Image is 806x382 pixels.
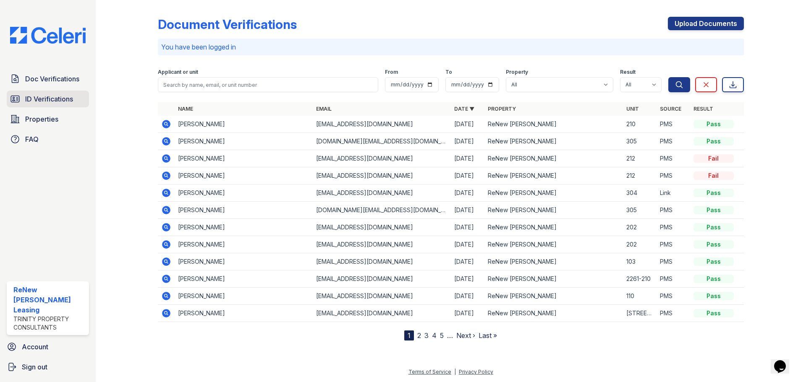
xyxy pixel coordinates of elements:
[771,348,798,374] iframe: chat widget
[484,219,623,236] td: ReNew [PERSON_NAME]
[13,315,86,332] div: Trinity Property Consultants
[175,185,313,202] td: [PERSON_NAME]
[25,114,58,124] span: Properties
[313,270,451,288] td: [EMAIL_ADDRESS][DOMAIN_NAME]
[488,106,516,112] a: Property
[175,288,313,305] td: [PERSON_NAME]
[657,236,690,253] td: PMS
[657,133,690,150] td: PMS
[25,134,39,144] span: FAQ
[693,137,734,146] div: Pass
[484,167,623,185] td: ReNew [PERSON_NAME]
[484,253,623,270] td: ReNew [PERSON_NAME]
[22,362,47,372] span: Sign out
[693,154,734,163] div: Fail
[657,288,690,305] td: PMS
[623,236,657,253] td: 202
[175,270,313,288] td: [PERSON_NAME]
[404,330,414,340] div: 1
[7,70,89,87] a: Doc Verifications
[451,219,484,236] td: [DATE]
[313,202,451,219] td: [DOMAIN_NAME][EMAIL_ADDRESS][DOMAIN_NAME]
[13,285,86,315] div: ReNew [PERSON_NAME] Leasing
[657,219,690,236] td: PMS
[175,305,313,322] td: [PERSON_NAME]
[440,331,444,340] a: 5
[657,253,690,270] td: PMS
[451,133,484,150] td: [DATE]
[432,331,437,340] a: 4
[657,305,690,322] td: PMS
[484,133,623,150] td: ReNew [PERSON_NAME]
[657,202,690,219] td: PMS
[451,288,484,305] td: [DATE]
[623,305,657,322] td: [STREET_ADDRESS]
[626,106,639,112] a: Unit
[623,116,657,133] td: 210
[316,106,332,112] a: Email
[484,185,623,202] td: ReNew [PERSON_NAME]
[623,185,657,202] td: 304
[484,270,623,288] td: ReNew [PERSON_NAME]
[693,189,734,197] div: Pass
[313,288,451,305] td: [EMAIL_ADDRESS][DOMAIN_NAME]
[484,150,623,167] td: ReNew [PERSON_NAME]
[408,369,451,375] a: Terms of Service
[175,150,313,167] td: [PERSON_NAME]
[313,185,451,202] td: [EMAIL_ADDRESS][DOMAIN_NAME]
[417,331,421,340] a: 2
[693,309,734,317] div: Pass
[456,331,475,340] a: Next ›
[424,331,429,340] a: 3
[3,359,92,375] a: Sign out
[313,150,451,167] td: [EMAIL_ADDRESS][DOMAIN_NAME]
[623,288,657,305] td: 110
[313,167,451,185] td: [EMAIL_ADDRESS][DOMAIN_NAME]
[693,257,734,266] div: Pass
[623,270,657,288] td: 2261-210
[313,305,451,322] td: [EMAIL_ADDRESS][DOMAIN_NAME]
[623,167,657,185] td: 212
[451,150,484,167] td: [DATE]
[693,223,734,231] div: Pass
[175,116,313,133] td: [PERSON_NAME]
[484,236,623,253] td: ReNew [PERSON_NAME]
[313,253,451,270] td: [EMAIL_ADDRESS][DOMAIN_NAME]
[451,270,484,288] td: [DATE]
[313,236,451,253] td: [EMAIL_ADDRESS][DOMAIN_NAME]
[175,167,313,185] td: [PERSON_NAME]
[178,106,193,112] a: Name
[459,369,493,375] a: Privacy Policy
[451,116,484,133] td: [DATE]
[7,91,89,107] a: ID Verifications
[451,202,484,219] td: [DATE]
[451,236,484,253] td: [DATE]
[693,120,734,128] div: Pass
[175,202,313,219] td: [PERSON_NAME]
[623,133,657,150] td: 305
[693,240,734,249] div: Pass
[3,338,92,355] a: Account
[175,236,313,253] td: [PERSON_NAME]
[693,206,734,214] div: Pass
[25,74,79,84] span: Doc Verifications
[506,69,528,75] label: Property
[7,131,89,148] a: FAQ
[175,253,313,270] td: [PERSON_NAME]
[175,219,313,236] td: [PERSON_NAME]
[313,133,451,150] td: [DOMAIN_NAME][EMAIL_ADDRESS][DOMAIN_NAME]
[451,305,484,322] td: [DATE]
[454,106,474,112] a: Date ▼
[660,106,681,112] a: Source
[161,42,741,52] p: You have been logged in
[657,116,690,133] td: PMS
[385,69,398,75] label: From
[451,253,484,270] td: [DATE]
[484,305,623,322] td: ReNew [PERSON_NAME]
[158,77,378,92] input: Search by name, email, or unit number
[479,331,497,340] a: Last »
[175,133,313,150] td: [PERSON_NAME]
[451,185,484,202] td: [DATE]
[657,270,690,288] td: PMS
